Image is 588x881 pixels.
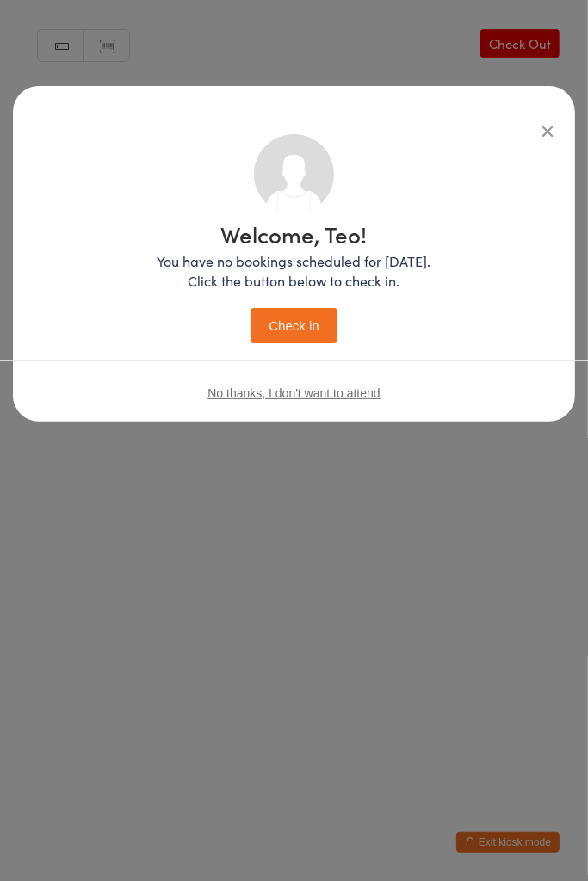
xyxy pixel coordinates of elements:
button: No thanks, I don't want to attend [207,386,380,400]
h1: Welcome, Teo! [158,223,431,245]
p: You have no bookings scheduled for [DATE]. Click the button below to check in. [158,251,431,291]
button: Check in [251,308,337,343]
img: no_photo.png [254,134,334,214]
